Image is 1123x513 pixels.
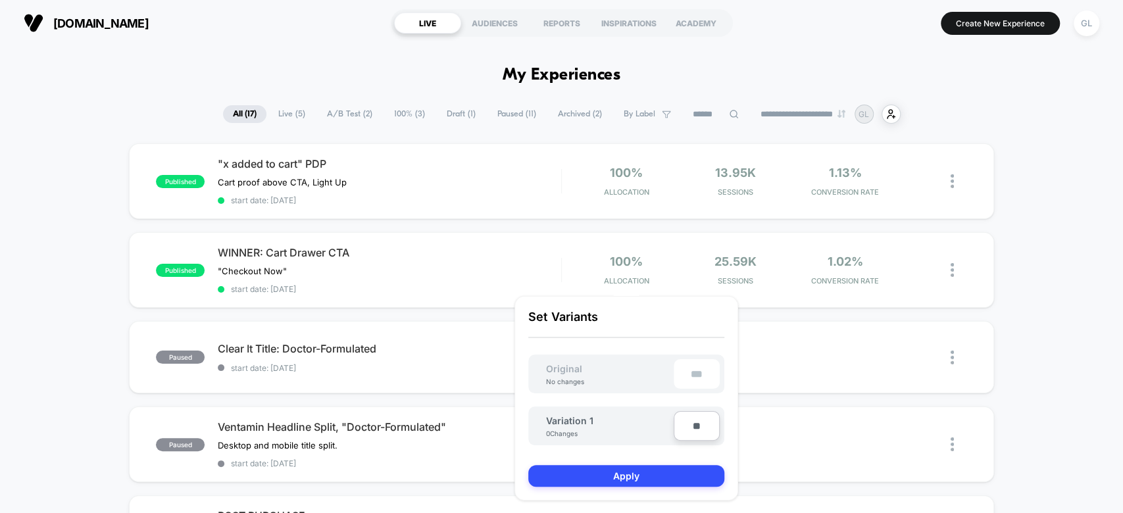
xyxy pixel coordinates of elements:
p: GL [859,109,869,119]
span: 25.59k [714,255,757,268]
span: Ventamin Headline Split, "Doctor-Formulated" [218,420,561,433]
span: Desktop and mobile title split. [218,440,337,451]
img: close [951,351,954,364]
div: ACADEMY [662,12,730,34]
span: Live ( 5 ) [268,105,315,123]
span: Sessions [684,276,787,285]
span: [DOMAIN_NAME] [53,16,149,30]
span: published [156,264,205,277]
h1: My Experiences [503,66,620,85]
img: Visually logo [24,13,43,33]
span: 13.95k [715,166,756,180]
img: close [951,437,954,451]
span: 100% ( 3 ) [384,105,435,123]
img: close [951,174,954,188]
span: Allocation [604,276,649,285]
span: CONVERSION RATE [793,276,896,285]
img: end [837,110,845,118]
span: Sessions [684,187,787,197]
span: "Checkout Now" [218,266,287,276]
button: [DOMAIN_NAME] [20,12,153,34]
span: "x added to cart" PDP [218,157,561,170]
span: 1.02% [827,255,862,268]
span: WINNER: Cart Drawer CTA [218,246,561,259]
span: 1.13% [828,166,861,180]
span: Draft ( 1 ) [437,105,486,123]
span: 100% [610,166,643,180]
div: AUDIENCES [461,12,528,34]
span: Cart proof above CTA, Light Up [218,177,347,187]
p: Set Variants [528,310,724,338]
span: start date: [DATE] [218,458,561,468]
div: No changes [533,378,597,385]
span: All ( 17 ) [223,105,266,123]
span: Allocation [604,187,649,197]
div: INSPIRATIONS [595,12,662,34]
div: 0 Changes [546,429,586,437]
span: By Label [624,109,655,119]
span: start date: [DATE] [218,195,561,205]
span: Variation 1 [546,415,593,426]
div: REPORTS [528,12,595,34]
span: paused [156,351,205,364]
span: 100% [610,255,643,268]
img: close [951,263,954,277]
span: CONVERSION RATE [793,187,896,197]
span: start date: [DATE] [218,363,561,373]
span: Paused ( 11 ) [487,105,546,123]
span: Clear It Title: Doctor-Formulated [218,342,561,355]
span: published [156,175,205,188]
div: LIVE [394,12,461,34]
span: Original [533,363,595,374]
span: start date: [DATE] [218,284,561,294]
button: Create New Experience [941,12,1060,35]
div: GL [1074,11,1099,36]
button: GL [1070,10,1103,37]
button: Apply [528,465,724,487]
span: A/B Test ( 2 ) [317,105,382,123]
span: paused [156,438,205,451]
span: Archived ( 2 ) [548,105,612,123]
